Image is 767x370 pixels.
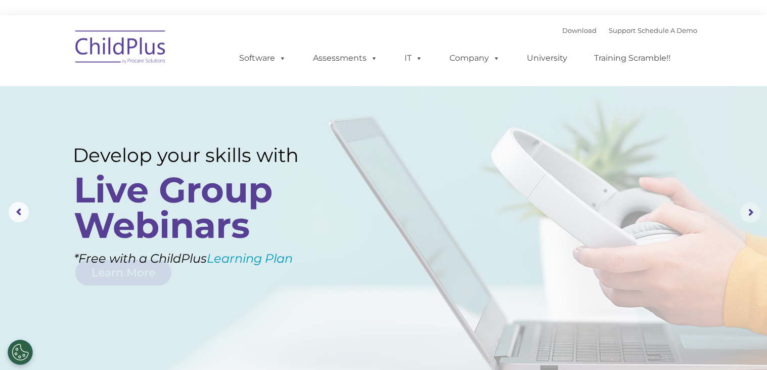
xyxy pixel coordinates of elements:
a: Download [562,26,597,34]
span: Phone number [141,108,184,116]
rs-layer: Live Group Webinars [74,172,323,243]
a: Training Scramble!! [584,48,681,68]
a: Learn More [75,260,171,285]
button: Cookies Settings [8,340,33,365]
font: | [562,26,697,34]
a: Software [229,48,296,68]
img: ChildPlus by Procare Solutions [70,23,171,74]
a: Support [609,26,636,34]
rs-layer: *Free with a ChildPlus [74,247,345,270]
rs-layer: Develop your skills with [73,144,327,167]
a: Company [439,48,510,68]
a: Schedule A Demo [638,26,697,34]
a: Assessments [303,48,388,68]
a: Learning Plan [207,251,293,266]
a: University [517,48,577,68]
span: Last name [141,67,171,74]
a: IT [394,48,433,68]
